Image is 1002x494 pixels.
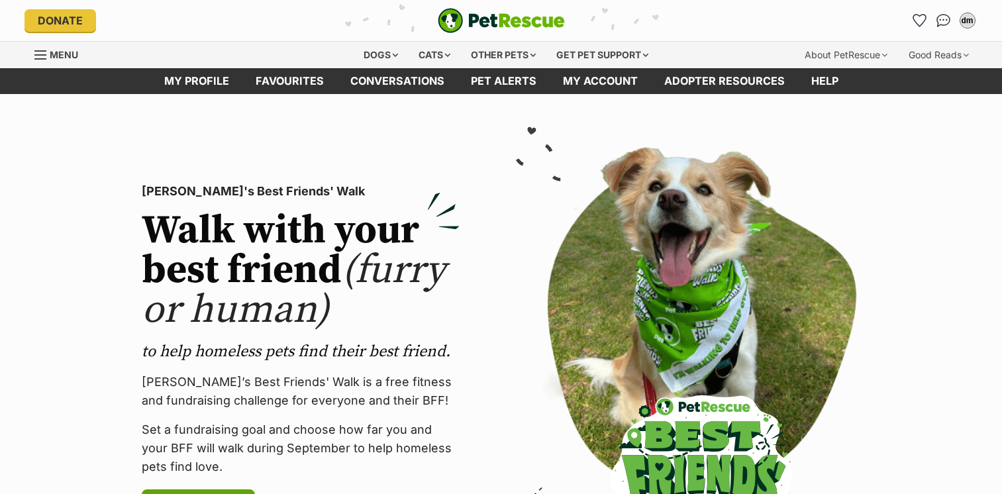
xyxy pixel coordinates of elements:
[961,14,974,27] div: dm
[909,10,978,31] ul: Account quick links
[651,68,798,94] a: Adopter resources
[337,68,458,94] a: conversations
[50,49,78,60] span: Menu
[242,68,337,94] a: Favourites
[142,246,446,335] span: (furry or human)
[151,68,242,94] a: My profile
[142,420,460,476] p: Set a fundraising goal and choose how far you and your BFF will walk during September to help hom...
[142,341,460,362] p: to help homeless pets find their best friend.
[933,10,954,31] a: Conversations
[462,42,545,68] div: Other pets
[34,42,87,66] a: Menu
[142,182,460,201] p: [PERSON_NAME]'s Best Friends' Walk
[354,42,407,68] div: Dogs
[909,10,930,31] a: Favourites
[899,42,978,68] div: Good Reads
[795,42,897,68] div: About PetRescue
[798,68,852,94] a: Help
[142,211,460,330] h2: Walk with your best friend
[438,8,565,33] a: PetRescue
[957,10,978,31] button: My account
[550,68,651,94] a: My account
[458,68,550,94] a: Pet alerts
[547,42,658,68] div: Get pet support
[25,9,96,32] a: Donate
[142,373,460,410] p: [PERSON_NAME]’s Best Friends' Walk is a free fitness and fundraising challenge for everyone and t...
[936,14,950,27] img: chat-41dd97257d64d25036548639549fe6c8038ab92f7586957e7f3b1b290dea8141.svg
[409,42,460,68] div: Cats
[438,8,565,33] img: logo-e224e6f780fb5917bec1dbf3a21bbac754714ae5b6737aabdf751b685950b380.svg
